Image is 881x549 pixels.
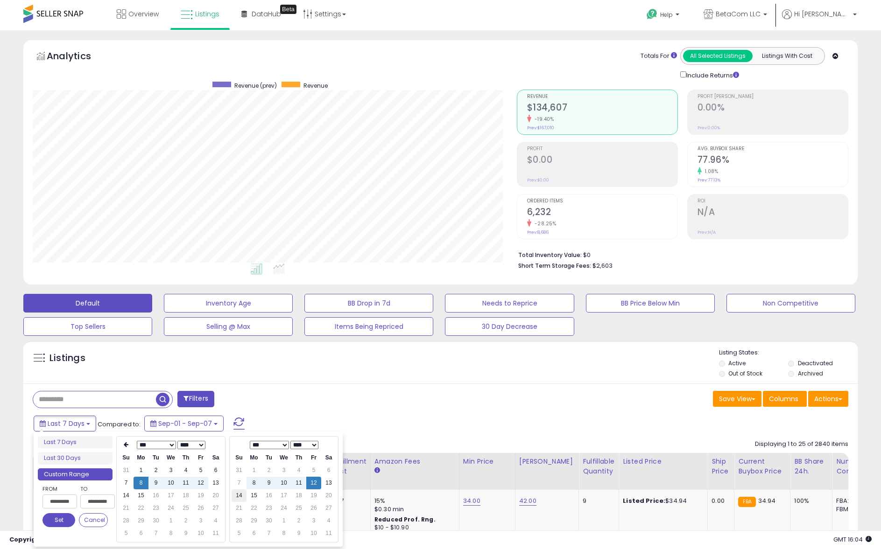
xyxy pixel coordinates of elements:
[148,514,163,527] td: 30
[702,168,719,175] small: 1.08%
[531,220,557,227] small: -28.25%
[98,420,141,429] span: Compared to:
[321,527,336,540] td: 11
[445,317,574,336] button: 30 Day Decrease
[321,477,336,489] td: 13
[261,514,276,527] td: 30
[193,502,208,514] td: 26
[794,497,825,505] div: 100%
[261,477,276,489] td: 9
[79,513,108,527] button: Cancel
[47,49,109,65] h5: Analytics
[683,50,753,62] button: All Selected Listings
[48,419,85,428] span: Last 7 Days
[463,496,480,506] a: 34.00
[698,146,848,152] span: Avg. Buybox Share
[306,527,321,540] td: 10
[247,527,261,540] td: 6
[232,464,247,477] td: 31
[646,8,658,20] i: Get Help
[374,466,380,475] small: Amazon Fees.
[261,464,276,477] td: 2
[758,496,776,505] span: 34.94
[119,527,134,540] td: 5
[673,69,750,80] div: Include Returns
[193,489,208,502] td: 19
[163,452,178,464] th: We
[712,497,727,505] div: 0.00
[752,50,822,62] button: Listings With Cost
[80,484,108,493] label: To
[712,457,730,476] div: Ship Price
[38,436,113,449] li: Last 7 Days
[158,419,212,428] span: Sep-01 - Sep-07
[193,477,208,489] td: 12
[698,177,720,183] small: Prev: 77.13%
[291,489,306,502] td: 18
[134,527,148,540] td: 6
[728,369,762,377] label: Out of Stock
[276,464,291,477] td: 3
[321,452,336,464] th: Sa
[518,262,591,270] b: Short Term Storage Fees:
[193,464,208,477] td: 5
[247,477,261,489] td: 8
[134,464,148,477] td: 1
[836,497,867,505] div: FBA: 0
[178,514,193,527] td: 2
[291,477,306,489] td: 11
[163,464,178,477] td: 3
[527,146,677,152] span: Profit
[304,294,433,313] button: BB Drop in 7d
[303,82,328,90] span: Revenue
[291,452,306,464] th: Th
[232,527,247,540] td: 5
[331,497,363,505] div: 4.47
[148,452,163,464] th: Tu
[836,457,870,476] div: Num of Comp.
[321,514,336,527] td: 4
[9,535,43,544] strong: Copyright
[698,154,848,167] h2: 77.96%
[280,5,296,14] div: Tooltip anchor
[586,294,715,313] button: BB Price Below Min
[193,514,208,527] td: 3
[23,317,152,336] button: Top Sellers
[232,489,247,502] td: 14
[583,497,612,505] div: 9
[148,489,163,502] td: 16
[42,484,75,493] label: From
[276,527,291,540] td: 8
[306,452,321,464] th: Fr
[291,527,306,540] td: 9
[148,477,163,489] td: 9
[531,116,554,123] small: -19.40%
[178,477,193,489] td: 11
[276,514,291,527] td: 1
[178,489,193,502] td: 18
[719,348,858,357] p: Listing States:
[208,527,223,540] td: 11
[833,535,872,544] span: 2025-09-15 16:04 GMT
[148,502,163,514] td: 23
[128,9,159,19] span: Overview
[463,457,511,466] div: Min Price
[321,502,336,514] td: 27
[193,452,208,464] th: Fr
[232,502,247,514] td: 21
[195,9,219,19] span: Listings
[728,359,746,367] label: Active
[148,464,163,477] td: 2
[623,497,700,505] div: $34.94
[716,9,761,19] span: BetaCom LLC
[119,514,134,527] td: 28
[527,207,677,219] h2: 6,232
[134,502,148,514] td: 22
[527,199,677,204] span: Ordered Items
[144,416,224,431] button: Sep-01 - Sep-07
[178,502,193,514] td: 25
[583,457,615,476] div: Fulfillable Quantity
[321,464,336,477] td: 6
[726,294,855,313] button: Non Competitive
[738,497,755,507] small: FBA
